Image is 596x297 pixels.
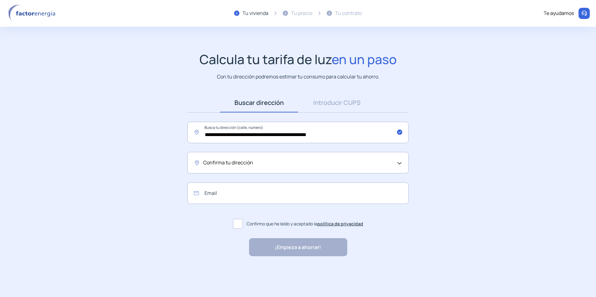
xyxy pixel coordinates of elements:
div: Tu contrato [335,9,362,17]
a: Buscar dirección [220,93,298,112]
a: política de privacidad [317,221,363,227]
img: logo factor [6,4,59,22]
div: Te ayudamos [544,9,574,17]
div: Tu precio [291,9,312,17]
img: llamar [581,10,587,16]
span: Confirmo que he leído y aceptado la [247,220,363,227]
span: en un paso [332,50,397,68]
p: Con tu dirección podremos estimar tu consumo para calcular tu ahorro. [217,73,379,81]
span: Confirma tu dirección [203,159,253,167]
h1: Calcula tu tarifa de luz [199,52,397,67]
a: Introducir CUPS [298,93,376,112]
div: Tu vivienda [243,9,268,17]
